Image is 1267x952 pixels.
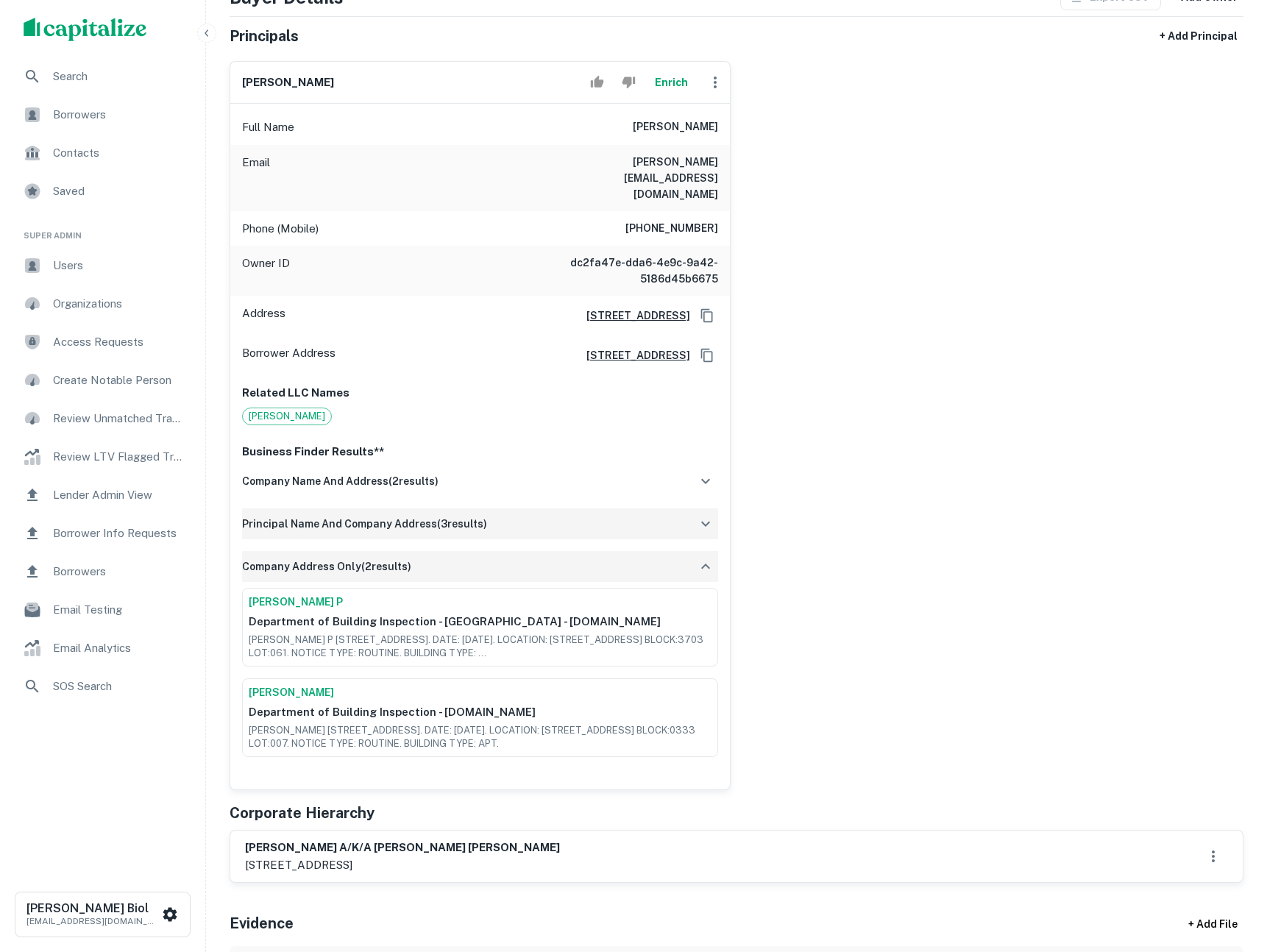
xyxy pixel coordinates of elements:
span: Organizations [53,295,185,313]
h6: [PERSON_NAME][EMAIL_ADDRESS][DOMAIN_NAME] [542,154,718,202]
a: Borrower Info Requests [12,516,194,551]
p: [EMAIL_ADDRESS][DOMAIN_NAME] [26,914,159,928]
div: + Add File [1161,911,1264,937]
a: Review LTV Flagged Transactions [12,439,194,475]
span: [PERSON_NAME] [243,409,331,424]
a: Review Unmatched Transactions [12,401,194,436]
h6: [PERSON_NAME] Biol [26,903,159,914]
span: SOS Search [53,678,185,695]
a: SOS Search [12,669,194,704]
h6: [PHONE_NUMBER] [625,220,718,238]
span: Lender Admin View [53,486,185,504]
a: [PERSON_NAME] [249,685,711,700]
p: Department of Building Inspection - [DOMAIN_NAME] [249,703,711,721]
button: [PERSON_NAME] Biol[EMAIL_ADDRESS][DOMAIN_NAME] [15,892,191,937]
button: Copy Address [696,344,718,366]
span: Email Analytics [53,639,185,657]
a: Organizations [12,286,194,322]
p: Address [242,305,285,327]
h5: Corporate Hierarchy [230,802,375,824]
p: [PERSON_NAME] P [STREET_ADDRESS]. DATE: [DATE]. LOCATION: [STREET_ADDRESS] BLOCK:3703 LOT:061. NO... [249,633,711,660]
h6: company address only ( 2 results) [242,558,411,575]
img: capitalize-logo.png [24,18,147,41]
button: + Add Principal [1154,23,1243,49]
h6: [PERSON_NAME] a/k/a [PERSON_NAME] [PERSON_NAME] [245,839,560,856]
span: Review Unmatched Transactions [53,410,185,427]
p: Phone (Mobile) [242,220,319,238]
a: Contacts [12,135,194,171]
h6: [PERSON_NAME] [633,118,718,136]
a: Saved [12,174,194,209]
a: Create Notable Person [12,363,194,398]
h5: Evidence [230,912,294,934]
p: [PERSON_NAME] [STREET_ADDRESS]. DATE: [DATE]. LOCATION: [STREET_ADDRESS] BLOCK:0333 LOT:007. NOTI... [249,724,711,750]
p: Owner ID [242,255,290,287]
p: [STREET_ADDRESS] [245,856,560,874]
a: Email Testing [12,592,194,628]
span: Access Requests [53,333,185,351]
p: Related LLC Names [242,384,718,402]
button: Reject [616,68,642,97]
a: Borrowers [12,554,194,589]
span: Email Testing [53,601,185,619]
button: Accept [584,68,610,97]
span: Borrower Info Requests [53,525,185,542]
a: [PERSON_NAME] P [249,594,711,610]
a: Access Requests [12,324,194,360]
span: Users [53,257,185,274]
span: Create Notable Person [53,372,185,389]
a: Email Analytics [12,630,194,666]
button: Copy Address [696,305,718,327]
p: Email [242,154,270,202]
button: Enrich [647,68,695,97]
a: [STREET_ADDRESS] [575,308,690,324]
iframe: Chat Widget [1193,834,1267,905]
h6: [PERSON_NAME] [242,74,334,91]
span: Search [53,68,185,85]
a: Lender Admin View [12,477,194,513]
a: [STREET_ADDRESS] [575,347,690,363]
h6: dc2fa47e-dda6-4e9c-9a42-5186d45b6675 [542,255,718,287]
a: Borrowers [12,97,194,132]
span: Review LTV Flagged Transactions [53,448,185,466]
a: Users [12,248,194,283]
span: Borrowers [53,563,185,580]
span: Borrowers [53,106,185,124]
span: Contacts [53,144,185,162]
h6: principal name and company address ( 3 results) [242,516,487,532]
span: Saved [53,182,185,200]
p: Borrower Address [242,344,336,366]
p: Department of Building Inspection - [GEOGRAPHIC_DATA] - [DOMAIN_NAME] [249,613,711,630]
li: Super Admin [12,212,194,248]
h5: Principals [230,25,299,47]
a: Search [12,59,194,94]
p: Business Finder Results** [242,443,718,461]
h6: company name and address ( 2 results) [242,473,439,489]
p: Full Name [242,118,294,136]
